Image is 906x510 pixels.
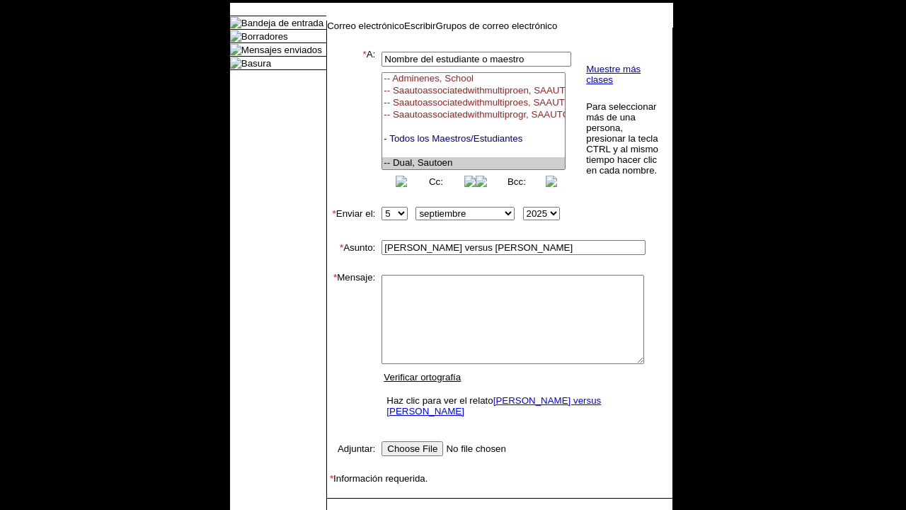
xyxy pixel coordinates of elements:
[404,21,435,31] a: Escribir
[375,448,376,449] img: spacer.gif
[327,190,341,204] img: spacer.gif
[327,459,341,473] img: spacer.gif
[327,484,341,498] img: spacer.gif
[327,237,375,258] td: Asunto:
[230,30,241,42] img: folder_icon.gif
[327,204,375,223] td: Enviar el:
[585,101,661,176] td: Para seleccionar más de una persona, presionar la tecla CTRL y al mismo tiempo hacer clic en cada...
[464,176,476,187] img: button_right.png
[241,18,323,28] a: Bandeja de entrada
[476,176,487,187] img: button_left.png
[386,395,601,416] a: [PERSON_NAME] versus [PERSON_NAME]
[230,57,241,69] img: folder_icon.gif
[429,176,443,187] a: Cc:
[382,97,565,109] option: -- Saautoassociatedwithmultiproes, SAAUTOASSOCIATEDWITHMULTIPROGRAMES
[382,85,565,97] option: -- Saautoassociatedwithmultiproen, SAAUTOASSOCIATEDWITHMULTIPROGRAMEN
[375,116,379,123] img: spacer.gif
[382,109,565,121] option: -- Saautoassociatedwithmultiprogr, SAAUTOASSOCIATEDWITHMULTIPROGRAMCLA
[384,372,461,382] a: Verificar ortografía
[327,424,341,438] img: spacer.gif
[241,31,288,42] a: Borradores
[230,44,241,55] img: folder_icon.gif
[327,272,375,424] td: Mensaje:
[230,17,241,28] img: folder_icon.gif
[327,499,338,509] img: spacer.gif
[382,157,565,169] option: -- Dual, Sautoen
[546,176,557,187] img: button_right.png
[241,45,322,55] a: Mensajes enviados
[327,438,375,459] td: Adjuntar:
[327,49,375,190] td: A:
[327,473,672,484] td: Información requerida.
[508,176,526,187] a: Bcc:
[327,21,404,31] a: Correo electrónico
[382,73,565,85] option: -- Adminenes, School
[436,21,558,31] a: Grupos de correo electrónico
[375,247,376,248] img: spacer.gif
[327,258,341,272] img: spacer.gif
[396,176,407,187] img: button_left.png
[586,64,641,85] a: Muestre más clases
[383,392,643,420] td: Haz clic para ver el relato
[327,223,341,237] img: spacer.gif
[241,58,271,69] a: Basura
[375,213,376,214] img: spacer.gif
[382,133,565,145] option: - Todos los Maestros/Estudiantes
